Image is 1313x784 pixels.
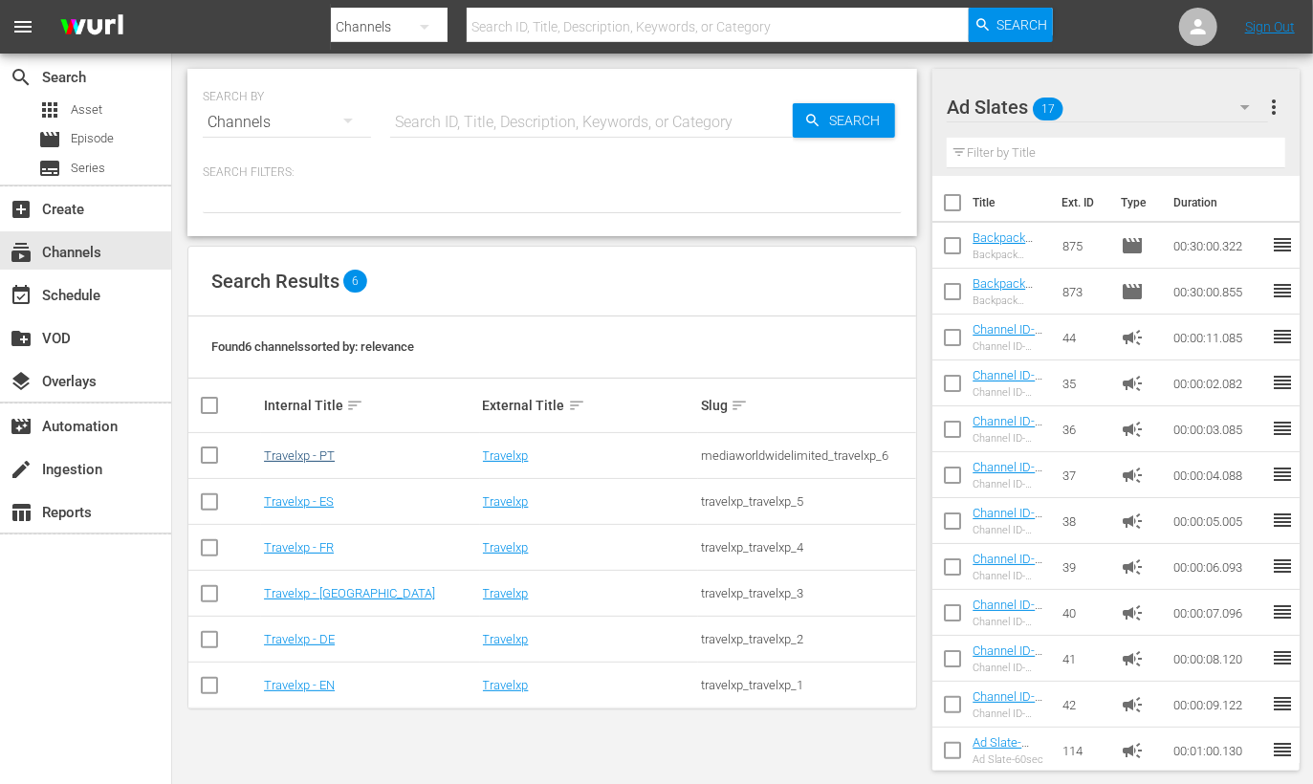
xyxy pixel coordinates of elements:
td: 00:00:09.122 [1166,682,1271,728]
td: 00:30:00.855 [1166,269,1271,315]
span: reorder [1271,417,1294,440]
td: 00:00:02.082 [1166,360,1271,406]
span: reorder [1271,509,1294,532]
button: more_vert [1262,84,1285,130]
a: Channel ID-4sec [973,460,1042,489]
span: Episode [38,128,61,151]
div: Channel ID-9sec [973,708,1046,720]
a: Travelxp [483,586,529,600]
a: Channel ID-3sec [973,414,1042,443]
td: 114 [1055,728,1114,773]
span: Search Results [211,270,339,293]
a: Travelxp - DE [264,632,335,646]
span: Reports [10,501,33,524]
td: 35 [1055,360,1114,406]
span: Asset [38,98,61,121]
td: 40 [1055,590,1114,636]
div: Channel ID-5sec [973,524,1046,536]
span: Channels [10,241,33,264]
span: Ingestion [10,458,33,481]
span: Overlays [10,370,33,393]
span: menu [11,15,34,38]
span: reorder [1271,233,1294,256]
a: Ad Slate-60sec [973,735,1029,764]
span: sort [568,397,585,414]
div: travelxp_travelxp_2 [701,632,913,646]
span: Asset [71,100,102,120]
span: Ad [1121,464,1144,487]
span: reorder [1271,463,1294,486]
td: 41 [1055,636,1114,682]
div: Slug [701,394,913,417]
a: Travelxp - ES [264,494,334,509]
th: Duration [1162,176,1277,229]
span: Ad [1121,601,1144,624]
span: reorder [1271,738,1294,761]
span: Schedule [10,284,33,307]
td: 42 [1055,682,1114,728]
a: Backpack Badami, [GEOGRAPHIC_DATA] (DU) [973,276,1046,334]
td: 00:00:07.096 [1166,590,1271,636]
a: Channel ID-2sec [973,368,1042,397]
a: Travelxp - EN [264,678,335,692]
a: Travelxp [483,632,529,646]
div: travelxp_travelxp_3 [701,586,913,600]
span: sort [346,397,363,414]
div: Channel ID-3sec [973,432,1046,445]
span: reorder [1271,555,1294,577]
td: 00:00:06.093 [1166,544,1271,590]
td: 00:30:00.322 [1166,223,1271,269]
th: Title [973,176,1050,229]
span: Series [38,157,61,180]
span: Automation [10,415,33,438]
a: Travelxp [483,448,529,463]
a: Travelxp [483,678,529,692]
div: Ad Slate-60sec [973,753,1046,766]
span: Ad [1121,326,1144,349]
span: Ad [1121,372,1144,395]
a: Travelxp - PT [264,448,335,463]
span: 6 [343,270,367,293]
div: Channel ID-6sec [973,570,1046,582]
div: Channel ID-4sec [973,478,1046,490]
div: Internal Title [264,394,476,417]
span: Episode [1121,234,1144,257]
td: 44 [1055,315,1114,360]
div: Channel ID-2sec [973,386,1046,399]
a: Channel ID-8sec [973,643,1042,672]
span: Ad [1121,739,1144,762]
span: Ad [1121,647,1144,670]
span: reorder [1271,646,1294,669]
div: Channels [203,96,371,149]
td: 00:00:03.085 [1166,406,1271,452]
span: Search [997,8,1048,42]
span: reorder [1271,371,1294,394]
span: Found 6 channels sorted by: relevance [211,339,414,354]
div: Ad Slates [947,80,1268,134]
td: 38 [1055,498,1114,544]
span: more_vert [1262,96,1285,119]
span: Ad [1121,418,1144,441]
div: Channel ID-11sec [973,340,1046,353]
p: Search Filters: [203,164,902,181]
div: External Title [483,394,695,417]
a: Travelxp [483,540,529,555]
td: 00:00:11.085 [1166,315,1271,360]
a: Channel ID-11sec [973,322,1042,351]
button: Search [793,103,895,138]
span: Ad [1121,555,1144,578]
span: Search [821,103,895,138]
a: Travelxp - FR [264,540,334,555]
span: reorder [1271,692,1294,715]
span: reorder [1271,279,1294,302]
img: ans4CAIJ8jUAAAAAAAAAAAAAAAAAAAAAAAAgQb4GAAAAAAAAAAAAAAAAAAAAAAAAJMjXAAAAAAAAAAAAAAAAAAAAAAAAgAT5G... [46,5,138,50]
td: 00:00:04.088 [1166,452,1271,498]
span: reorder [1271,600,1294,623]
td: 875 [1055,223,1114,269]
span: Ad [1121,693,1144,716]
th: Ext. ID [1050,176,1110,229]
a: Sign Out [1245,19,1295,34]
span: reorder [1271,325,1294,348]
span: Series [71,159,105,178]
span: Episode [1121,280,1144,303]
